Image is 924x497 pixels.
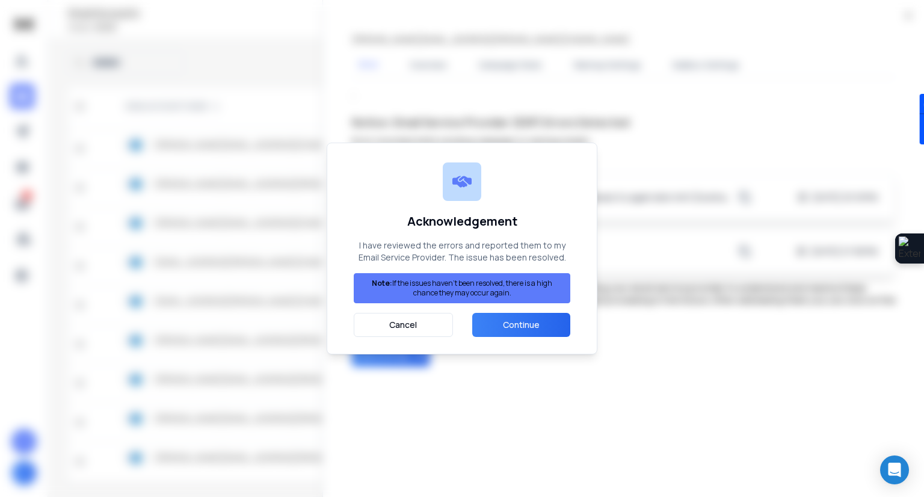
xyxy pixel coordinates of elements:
div: Open Intercom Messenger [880,455,909,484]
strong: Note: [372,278,392,288]
img: Extension Icon [899,236,920,261]
button: Continue [472,313,570,337]
p: If the issues haven't been resolved, there is a high chance they may occur again. [359,279,565,298]
p: I have reviewed the errors and reported them to my Email Service Provider. The issue has been res... [354,239,570,264]
button: Cancel [354,313,453,337]
h1: Acknowledgement [354,213,570,230]
div: ; [352,87,895,366]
